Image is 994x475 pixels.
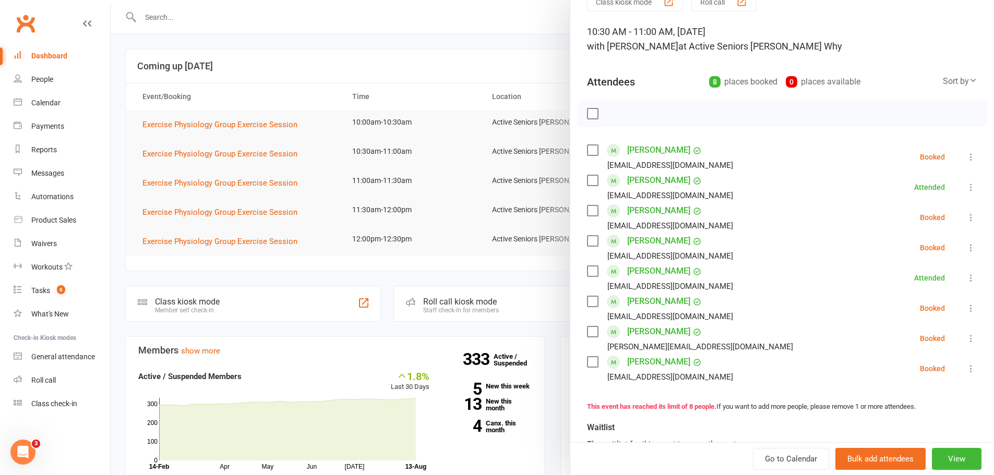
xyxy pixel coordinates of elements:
div: What's New [31,310,69,318]
div: Booked [920,214,945,221]
div: Class check-in [31,399,77,408]
a: Roll call [14,369,110,392]
div: [EMAIL_ADDRESS][DOMAIN_NAME] [607,370,733,384]
div: Sort by [943,75,977,88]
a: Messages [14,162,110,185]
button: Bulk add attendees [835,448,926,470]
div: Attended [914,274,945,282]
span: at Active Seniors [PERSON_NAME] Why [678,41,842,52]
a: Waivers [14,232,110,255]
span: 6 [57,285,65,294]
a: [PERSON_NAME] [627,354,690,370]
a: Payments [14,115,110,138]
div: General attendance [31,352,95,361]
a: [PERSON_NAME] [627,293,690,310]
div: 0 [786,76,797,88]
div: [EMAIL_ADDRESS][DOMAIN_NAME] [607,279,733,293]
div: The waitlist for this event is currently empty. [587,438,977,450]
a: Workouts [14,255,110,279]
a: Automations [14,185,110,209]
div: Booked [920,335,945,342]
a: Tasks 6 [14,279,110,302]
div: Booked [920,153,945,161]
span: 3 [32,440,40,448]
div: Calendar [31,99,61,107]
div: Roll call [31,376,56,384]
div: [EMAIL_ADDRESS][DOMAIN_NAME] [607,310,733,323]
div: [EMAIL_ADDRESS][DOMAIN_NAME] [607,189,733,202]
div: [EMAIL_ADDRESS][DOMAIN_NAME] [607,249,733,263]
div: 10:30 AM - 11:00 AM, [DATE] [587,25,977,54]
span: with [PERSON_NAME] [587,41,678,52]
div: [PERSON_NAME][EMAIL_ADDRESS][DOMAIN_NAME] [607,340,793,354]
a: [PERSON_NAME] [627,202,690,219]
a: [PERSON_NAME] [627,233,690,249]
div: People [31,75,53,83]
a: [PERSON_NAME] [627,142,690,159]
div: Workouts [31,263,63,271]
div: Product Sales [31,216,76,224]
div: If you want to add more people, please remove 1 or more attendees. [587,401,977,412]
button: View [932,448,981,470]
a: Dashboard [14,44,110,68]
iframe: Intercom live chat [10,440,35,465]
div: Booked [920,244,945,251]
a: Class kiosk mode [14,392,110,416]
div: Tasks [31,286,50,295]
div: Booked [920,305,945,312]
a: What's New [14,302,110,326]
strong: This event has reached its limit of 8 people. [587,403,716,410]
div: places booked [709,75,777,89]
div: [EMAIL_ADDRESS][DOMAIN_NAME] [607,219,733,233]
a: Product Sales [14,209,110,232]
div: Automations [31,192,74,201]
div: Reports [31,145,57,154]
div: Waitlist [587,420,617,435]
a: Go to Calendar [753,448,829,470]
a: General attendance kiosk mode [14,345,110,369]
div: Messages [31,169,64,177]
a: Calendar [14,91,110,115]
div: [EMAIL_ADDRESS][DOMAIN_NAME] [607,159,733,172]
div: Payments [31,122,64,130]
a: [PERSON_NAME] [627,323,690,340]
div: Waivers [31,239,57,248]
a: Reports [14,138,110,162]
div: 8 [709,76,721,88]
a: Clubworx [13,10,39,36]
a: [PERSON_NAME] [627,172,690,189]
div: Booked [920,365,945,372]
div: Attended [914,184,945,191]
div: Attendees [587,75,635,89]
div: Dashboard [31,52,67,60]
a: [PERSON_NAME] [627,263,690,279]
a: People [14,68,110,91]
div: places available [786,75,860,89]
